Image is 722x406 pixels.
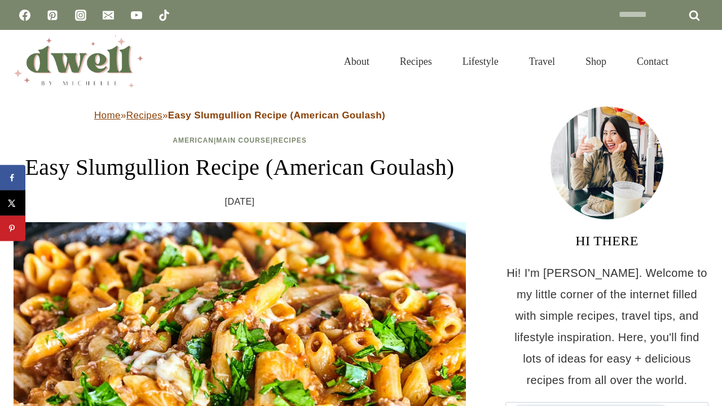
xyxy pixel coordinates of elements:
a: YouTube [125,4,148,27]
h1: Easy Slumgullion Recipe (American Goulash) [14,151,466,184]
span: » » [94,110,385,121]
a: Travel [514,42,570,81]
a: American [173,136,214,144]
a: Home [94,110,121,121]
a: Main Course [216,136,270,144]
a: TikTok [153,4,175,27]
strong: Easy Slumgullion Recipe (American Goulash) [168,110,385,121]
button: View Search Form [689,52,708,71]
a: Facebook [14,4,36,27]
a: Recipes [273,136,307,144]
h3: HI THERE [505,231,708,251]
time: [DATE] [225,193,255,210]
a: Shop [570,42,622,81]
a: Contact [622,42,684,81]
nav: Primary Navigation [329,42,684,81]
a: Recipes [385,42,447,81]
a: Instagram [69,4,92,27]
a: Lifestyle [447,42,514,81]
span: | | [173,136,306,144]
a: Pinterest [41,4,64,27]
img: DWELL by michelle [14,36,143,87]
a: About [329,42,385,81]
a: Recipes [126,110,162,121]
p: Hi! I'm [PERSON_NAME]. Welcome to my little corner of the internet filled with simple recipes, tr... [505,262,708,391]
a: Email [97,4,120,27]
